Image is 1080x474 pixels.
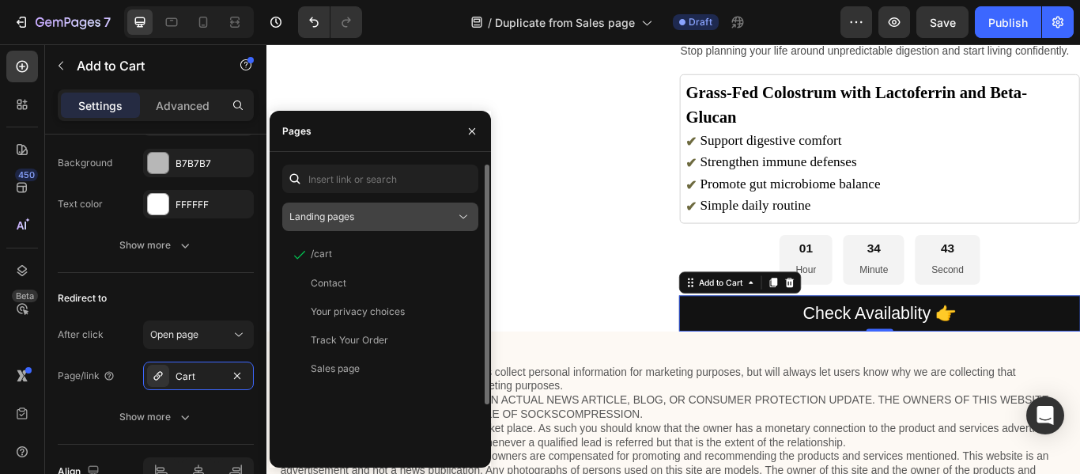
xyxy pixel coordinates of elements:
[489,42,941,99] h3: Grass-Fed Colostrum with Lactoferrin and Beta-Glucan
[1026,396,1064,434] div: Open Intercom Messenger
[58,291,107,305] div: Redirect to
[78,97,123,114] p: Settings
[775,229,812,247] div: 43
[489,126,941,150] li: Strengthen immune defenses
[282,124,312,138] div: Pages
[58,369,115,383] div: Page/link
[176,157,250,171] div: B7B7B7
[311,276,346,290] div: Contact
[58,328,104,342] div: After click
[282,165,478,193] input: Insert link or search
[500,271,558,285] div: Add to Cart
[988,14,1028,31] div: Publish
[489,100,941,124] li: Support digestive comfort
[266,44,1080,474] iframe: Design area
[77,56,211,75] p: Add to Cart
[298,6,362,38] div: Undo/Redo
[12,290,38,302] div: Beta
[282,203,478,231] button: Landing pages
[176,198,250,212] div: FFFFFF
[481,293,949,335] button: Check Availablity 👉
[289,210,354,222] span: Landing pages
[495,14,635,31] span: Duplicate from Sales page
[775,253,812,273] p: Second
[176,370,221,384] div: Cart
[15,169,38,181] div: 450
[689,15,712,29] span: Draft
[311,247,332,261] div: /cart
[488,14,492,31] span: /
[58,156,112,170] div: Background
[489,151,941,175] li: Promote gut microbiome balance
[119,409,193,425] div: Show more
[691,253,724,273] p: Minute
[104,13,111,32] p: 7
[311,305,405,319] div: Your privacy choices
[58,403,254,431] button: Show more
[625,296,804,332] div: Check Availablity 👉
[311,362,360,376] div: Sales page
[119,237,193,253] div: Show more
[6,6,118,38] button: 7
[150,328,198,340] span: Open page
[143,320,254,349] button: Open page
[617,229,640,247] div: 01
[691,229,724,247] div: 34
[617,253,640,273] p: Hour
[311,333,388,347] div: Track Your Order
[58,197,103,211] div: Text color
[58,231,254,260] button: Show more
[156,97,210,114] p: Advanced
[916,6,969,38] button: Save
[930,16,956,29] span: Save
[975,6,1041,38] button: Publish
[482,1,935,14] span: Stop planning your life around unpredictable digestion and start living confidently.
[489,176,941,200] li: Simple daily routine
